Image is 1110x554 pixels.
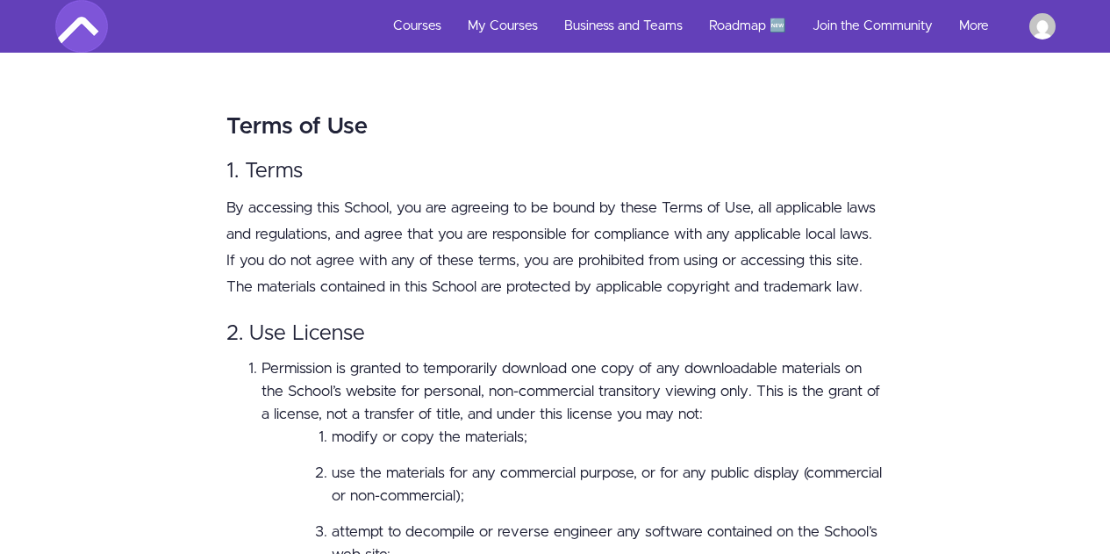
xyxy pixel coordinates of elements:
[332,426,884,449] li: modify or copy the materials;
[226,195,884,300] p: By accessing this School, you are agreeing to be bound by these Terms of Use, all applicable laws...
[332,462,884,507] li: use the materials for any commercial purpose, or for any public display (commercial or non-commer...
[226,114,884,140] h2: Terms of Use
[226,157,884,186] h3: 1. Terms
[1029,13,1056,40] img: rekhviashvili.guram000@gmail.com
[226,320,884,349] h3: 2. Use License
